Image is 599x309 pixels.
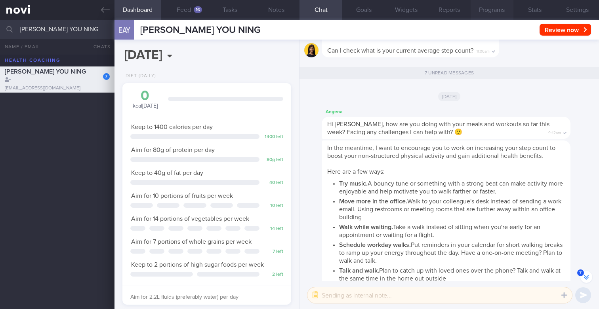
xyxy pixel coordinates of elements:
span: Hi [PERSON_NAME], how are you doing with your meals and workouts so far this week? Facing any cha... [327,121,549,135]
div: 80 g left [263,157,283,163]
div: 14 left [263,226,283,232]
span: Aim for 80g of protein per day [131,147,215,153]
button: Chats [83,39,114,55]
span: 9:42am [548,128,561,136]
span: Keep to 40g of fat per day [131,170,203,176]
li: Take a walk instead of sitting when you're early for an appointment or waiting for a flight. [339,221,565,239]
div: 16 [194,6,202,13]
span: Here are a few ways: [327,169,385,175]
span: Aim for 14 portions of vegetables per week [131,216,249,222]
div: 0 [130,89,160,103]
span: 7 [577,269,584,276]
button: Review now [540,24,591,36]
span: Aim for 7 portions of whole grains per week [131,239,252,245]
strong: Move more in the office. [339,198,407,205]
div: EAY [113,15,136,45]
div: 1400 left [263,134,283,140]
div: Diet (Daily) [122,73,156,79]
span: Aim for 2.2L fluids (preferably water) per day [130,294,238,300]
strong: Walk while waiting. [339,224,393,230]
span: In the meantime, I want to encourage you to work on increasing your step count to boost your non-... [327,145,555,159]
div: [EMAIL_ADDRESS][DOMAIN_NAME] [5,85,110,91]
span: Keep to 2 portions of high sugar foods per week [131,262,264,268]
strong: Schedule workday walks. [339,242,411,248]
div: 7 [103,73,110,80]
span: [PERSON_NAME] YOU NING [140,25,261,35]
div: kcal [DATE] [130,89,160,110]
span: [PERSON_NAME] YOU NING [5,68,86,75]
span: Keep to 1400 calories per day [131,124,213,130]
strong: Try music. [339,180,368,187]
div: 7 left [263,249,283,255]
li: Put reminders in your calendar for short walking breaks to ramp up your energy throughout the day... [339,239,565,265]
span: 11:06am [477,47,490,54]
li: Plan to catch up with loved ones over the phone? Talk and walk at the same time in the home out o... [339,265,565,282]
div: Angena [322,107,594,117]
div: 2 left [263,272,283,278]
span: Can I check what is your current average step count? [327,47,473,54]
strong: Talk and walk. [339,267,379,274]
li: A bouncy tune or something with a strong beat can make activity more enjoyable and help motivate ... [339,178,565,195]
span: [DATE] [438,92,461,101]
div: 40 left [263,180,283,186]
span: Aim for 10 portions of fruits per week [131,193,233,199]
div: 10 left [263,203,283,209]
button: 7 [580,271,592,283]
li: Walk to your colleague's desk instead of sending a work email. Using restrooms or meeting rooms t... [339,195,565,221]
